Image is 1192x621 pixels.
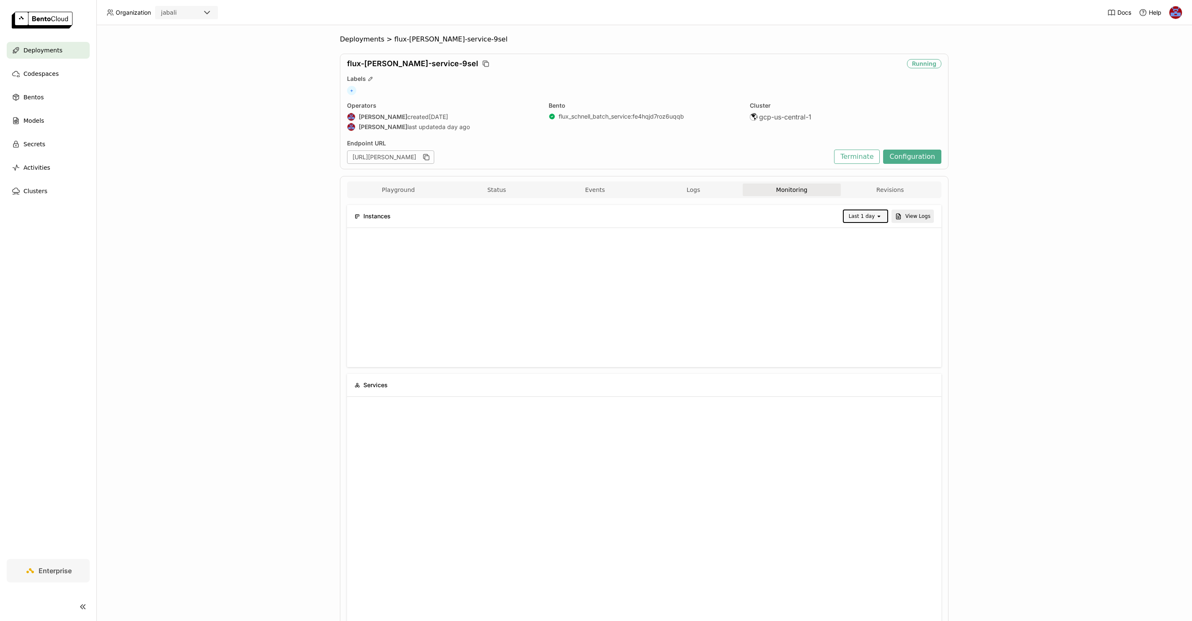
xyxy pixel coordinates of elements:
div: Operators [347,102,539,109]
img: Jhonatan Oliveira [1169,6,1182,19]
button: View Logs [891,210,934,223]
div: created [347,113,539,121]
a: Deployments [7,42,90,59]
span: Logs [687,186,700,194]
span: Instances [363,212,391,221]
a: Bentos [7,89,90,106]
span: Bentos [23,92,44,102]
svg: open [876,213,882,220]
a: Enterprise [7,559,90,582]
input: Selected jabali. [178,9,179,17]
span: > [384,35,394,44]
a: flux_schnell_batch_service:fe4hqjd7roz6uqqb [559,113,684,120]
div: Last 1 day [849,212,875,220]
span: Services [363,380,388,390]
span: Models [23,116,44,126]
strong: [PERSON_NAME] [359,113,407,121]
span: Secrets [23,139,45,149]
img: Jhonatan Oliveira [347,123,355,131]
a: Docs [1107,8,1131,17]
div: Running [907,59,941,68]
iframe: Request Per Second [354,404,935,529]
span: Clusters [23,186,47,196]
span: Help [1149,9,1161,16]
button: Playground [349,184,448,196]
div: jabali [161,8,177,17]
span: Activities [23,163,50,173]
div: Endpoint URL [347,140,830,147]
div: Labels [347,75,941,83]
span: + [347,86,356,95]
button: Status [448,184,546,196]
div: Help [1139,8,1161,17]
a: Clusters [7,183,90,199]
div: last updated [347,123,539,131]
span: Deployments [340,35,384,44]
span: flux-[PERSON_NAME]-service-9sel [394,35,508,44]
nav: Breadcrumbs navigation [340,35,948,44]
button: Events [546,184,644,196]
span: gcp-us-central-1 [759,113,811,121]
span: Deployments [23,45,62,55]
a: Models [7,112,90,129]
img: logo [12,12,73,28]
a: Secrets [7,136,90,153]
div: [URL][PERSON_NAME] [347,150,434,164]
a: Codespaces [7,65,90,82]
button: Configuration [883,150,941,164]
div: Bento [549,102,740,109]
button: Revisions [841,184,939,196]
div: Cluster [750,102,941,109]
strong: [PERSON_NAME] [359,123,407,131]
button: Terminate [834,150,880,164]
span: Enterprise [39,567,72,575]
span: flux-[PERSON_NAME]-service-9sel [347,59,478,68]
img: Jhonatan Oliveira [347,113,355,121]
span: Codespaces [23,69,59,79]
span: Docs [1117,9,1131,16]
a: Activities [7,159,90,176]
button: Monitoring [743,184,841,196]
span: [DATE] [429,113,448,121]
iframe: Number of Replicas [354,235,935,360]
span: a day ago [442,123,470,131]
span: Organization [116,9,151,16]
